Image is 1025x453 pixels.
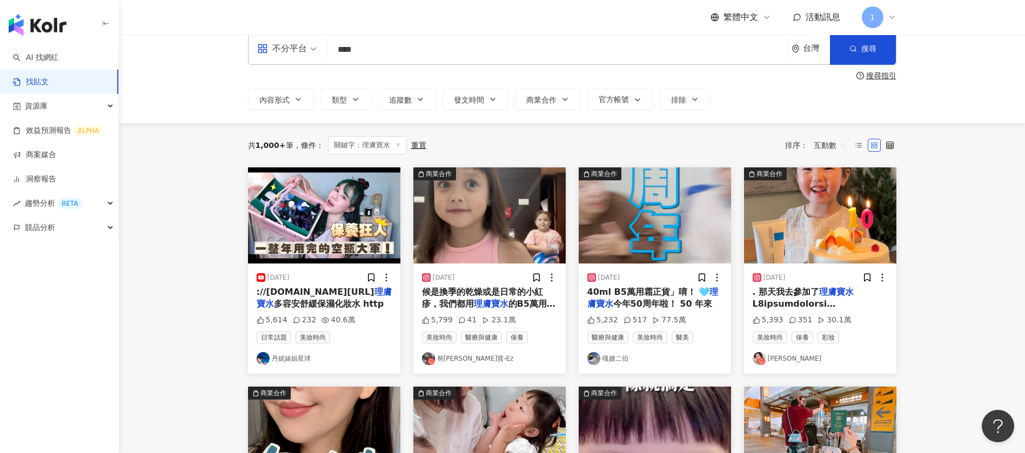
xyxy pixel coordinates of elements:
img: post-image [744,167,896,263]
div: post-image商業合作 [579,167,731,263]
mark: 理膚寶水 [474,299,508,309]
span: rise [13,200,21,207]
span: 搜尋 [861,44,876,53]
div: 重置 [411,141,426,150]
span: 醫療與健康 [587,332,628,343]
span: 類型 [332,96,347,104]
img: post-image [248,167,400,263]
div: 5,232 [587,315,618,326]
span: 美妝時尚 [422,332,457,343]
div: 商業合作 [591,388,617,398]
span: 多容安舒緩保濕化妝水 http [274,299,384,309]
div: 30.1萬 [818,315,851,326]
span: appstore [257,43,268,54]
mark: 理膚寶水 [819,287,854,297]
a: KOL Avatar努[PERSON_NAME]寶-Ez [422,352,557,365]
span: 今年50周年啦！ 50 年來 [613,299,713,309]
span: 競品分析 [25,215,55,240]
div: 商業合作 [591,168,617,179]
span: 追蹤數 [389,96,412,104]
button: 排除 [660,89,711,110]
div: 排序： [785,137,852,154]
iframe: Help Scout Beacon - Open [982,410,1014,442]
div: 77.5萬 [652,315,686,326]
button: 商業合作 [515,89,581,110]
div: 517 [624,315,647,326]
span: . 那天我去參加了 [753,287,820,297]
div: [DATE] [598,273,620,282]
span: 互動數 [814,137,846,154]
a: KOL Avatar[PERSON_NAME] [753,352,888,365]
span: 美妝時尚 [633,332,667,343]
div: 23.1萬 [482,315,515,326]
span: 資源庫 [25,94,48,118]
div: [DATE] [433,273,455,282]
img: KOL Avatar [257,352,270,365]
a: 找貼文 [13,77,49,87]
span: 活動訊息 [806,12,840,22]
div: post-image商業合作 [744,167,896,263]
span: 關鍵字：理膚寶水 [328,136,407,154]
span: 趨勢分析 [25,191,82,215]
span: 官方帳號 [599,95,629,104]
div: 搜尋指引 [866,71,896,80]
div: 不分平台 [257,40,307,57]
span: 發文時間 [454,96,484,104]
span: 商業合作 [526,96,557,104]
a: 效益預測報告ALPHA [13,125,103,136]
img: KOL Avatar [753,352,766,365]
div: 5,799 [422,315,453,326]
img: KOL Avatar [587,352,600,365]
span: 40ml B5萬用霜正貨」唷！ 🩵 [587,287,710,297]
span: 內容形式 [259,96,290,104]
div: 40.6萬 [321,315,355,326]
img: post-image [413,167,566,263]
button: 搜尋 [830,32,896,65]
span: 日常話題 [257,332,291,343]
button: 內容形式 [248,89,314,110]
button: 官方帳號 [587,89,653,110]
div: 5,614 [257,315,287,326]
span: 繁體中文 [723,11,758,23]
span: 醫療與健康 [461,332,502,343]
span: 保養 [506,332,528,343]
span: 1,000+ [256,141,286,150]
button: 類型 [320,89,371,110]
span: 保養 [792,332,813,343]
span: 美妝時尚 [296,332,330,343]
span: 彩妝 [818,332,839,343]
span: question-circle [856,72,864,79]
div: [DATE] [267,273,290,282]
a: KOL Avatar嘎嫂二伯 [587,352,722,365]
div: [DATE] [763,273,786,282]
span: environment [792,45,800,53]
div: 商業合作 [426,168,452,179]
span: 美妝時尚 [753,332,787,343]
div: 351 [789,315,813,326]
div: BETA [57,198,82,209]
a: 洞察報告 [13,174,56,185]
img: KOL Avatar [422,352,435,365]
span: 排除 [671,96,686,104]
span: 條件 ： [293,141,324,150]
div: 商業合作 [756,168,782,179]
img: logo [9,14,66,36]
img: post-image [579,167,731,263]
span: 候是換季的乾燥或是日常的小紅疹，我們都用 [422,287,543,309]
div: 商業合作 [260,388,286,398]
button: 發文時間 [443,89,508,110]
button: 追蹤數 [378,89,436,110]
div: 41 [458,315,477,326]
div: 台灣 [803,44,830,53]
div: 商業合作 [426,388,452,398]
div: 232 [293,315,317,326]
span: ://[DOMAIN_NAME][URL] [257,287,374,297]
div: 共 筆 [248,141,293,150]
a: 商案媒合 [13,150,56,160]
a: searchAI 找網紅 [13,52,58,63]
a: KOL Avatar丹妮婊姐星球 [257,352,392,365]
span: 1 [870,11,875,23]
div: 5,393 [753,315,783,326]
div: post-image商業合作 [413,167,566,263]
